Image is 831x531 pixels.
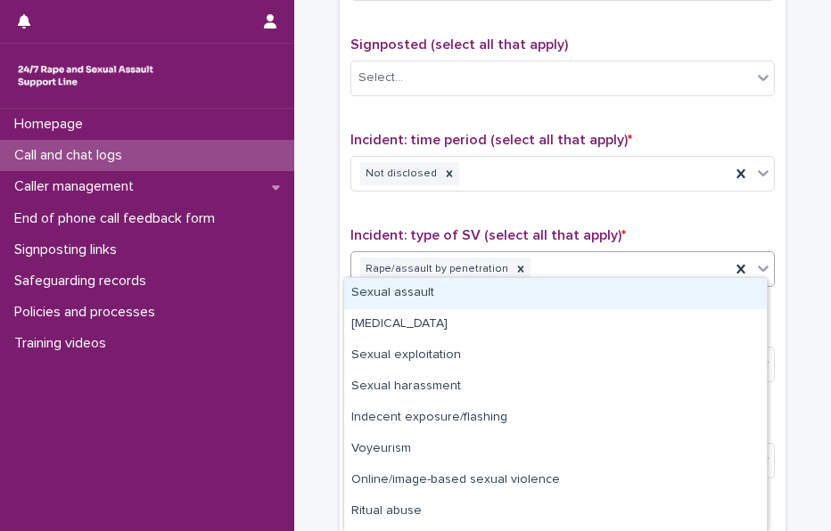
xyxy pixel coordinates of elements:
div: Child sexual abuse [344,309,767,340]
span: Incident: time period (select all that apply) [350,133,632,147]
p: Caller management [7,178,148,195]
div: Indecent exposure/flashing [344,403,767,434]
div: Not disclosed [360,162,440,186]
p: Homepage [7,116,97,133]
p: Safeguarding records [7,273,160,290]
p: End of phone call feedback form [7,210,229,227]
span: Signposted (select all that apply) [350,37,568,52]
div: Sexual exploitation [344,340,767,372]
p: Policies and processes [7,304,169,321]
span: Incident: type of SV (select all that apply) [350,228,626,242]
div: Ritual abuse [344,496,767,527]
div: Sexual harassment [344,372,767,403]
div: Sexual assault [344,278,767,309]
p: Call and chat logs [7,147,136,164]
p: Signposting links [7,241,131,258]
div: Online/image-based sexual violence [344,465,767,496]
div: Select... [358,69,403,87]
div: Voyeurism [344,434,767,465]
p: Training videos [7,335,120,352]
img: rhQMoQhaT3yELyF149Cw [14,58,157,94]
div: Rape/assault by penetration [360,257,511,282]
